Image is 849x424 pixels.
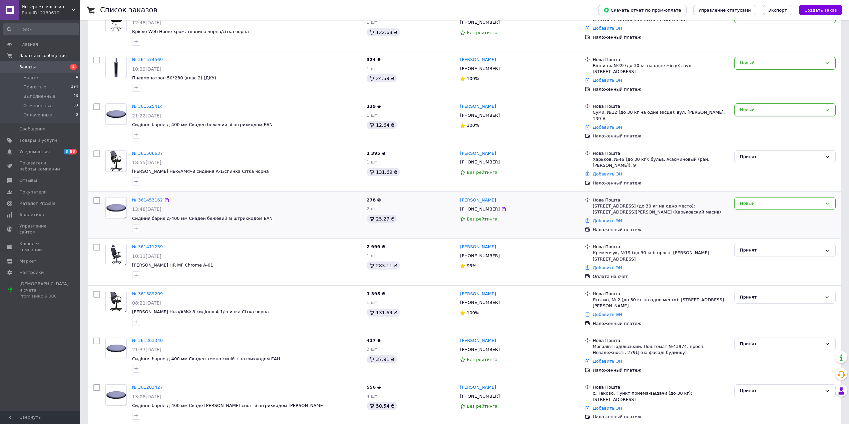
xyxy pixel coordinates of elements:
span: Без рейтинга [467,30,497,35]
span: Уведомления [19,149,50,155]
div: с. Теково, Пункт приема-выдачи (до 30 кг): [STREET_ADDRESS] [593,390,729,402]
a: Крісло Web Home хром, тканина чорна/сітка чорна [132,29,249,34]
span: Главная [19,41,38,47]
span: Сидіння барне д-400 мм Скаден бежевий зі штрихкодом EAN [132,216,273,221]
div: Наложенный платеж [593,34,729,40]
a: Сидіння барне д-400 мм Скаден темно-синій зі штрихкодом EAH [132,356,280,361]
span: 4 [70,64,77,70]
span: 08:21[DATE] [132,300,161,306]
div: 12.64 ₴ [367,121,397,129]
span: 100% [467,123,479,128]
a: № 361389209 [132,291,163,296]
span: Каталог ProSale [19,200,55,206]
span: 1 шт. [367,66,379,71]
div: Нова Пошта [593,291,729,297]
div: Ваш ID: 2139619 [22,10,80,16]
div: 37.91 ₴ [367,355,397,363]
h1: Список заказов [100,6,157,14]
img: Фото товару [106,244,126,265]
span: Экспорт [768,8,787,13]
span: 10:39[DATE] [132,66,161,72]
span: Интернет-магазин АMF "Art Metal Furniture" [22,4,72,10]
span: 1 шт. [367,300,379,305]
div: Нова Пошта [593,244,729,250]
a: № 361525414 [132,104,163,109]
div: [PHONE_NUMBER] [459,298,501,307]
span: [PERSON_NAME] Нью/АМФ-8 сидіння А-1/спинка Сітка чорна [132,309,269,314]
span: Управление сайтом [19,223,62,235]
span: Аналитика [19,212,44,218]
span: 417 ₴ [367,338,381,343]
span: 278 ₴ [367,197,381,202]
span: 33 [73,103,78,109]
a: Сидіння барне д-400 мм Скаде [PERSON_NAME] спот зі штрихкодом [PERSON_NAME] [132,403,325,408]
span: 8 [64,149,69,154]
img: Фото товару [106,151,126,171]
a: Фото товару [105,384,127,406]
input: Поиск [3,23,79,35]
a: Добавить ЭН [593,359,622,364]
div: 131.69 ₴ [367,309,400,317]
span: 53 [69,149,77,154]
span: 1 шт. [367,253,379,258]
span: Без рейтинга [467,357,497,362]
span: Товары и услуги [19,137,57,143]
span: 13:08[DATE] [132,394,161,399]
span: 21:37[DATE] [132,347,161,352]
a: Добавить ЭН [593,218,622,223]
span: 26 [73,93,78,99]
div: Принят [740,387,822,394]
span: Создать заказ [804,8,837,13]
div: 283.11 ₴ [367,262,400,270]
div: Наложенный платеж [593,86,729,92]
span: Заказы и сообщения [19,53,67,59]
div: Наложенный платеж [593,180,729,186]
span: 13:48[DATE] [132,206,161,212]
div: [PHONE_NUMBER] [459,111,501,120]
a: Фото товару [105,103,127,125]
div: Наложенный платеж [593,227,729,233]
a: [PERSON_NAME] [460,150,496,157]
div: 131.69 ₴ [367,168,400,176]
img: Фото товару [106,57,126,78]
a: [PERSON_NAME] HR MF Chrome А-01 [132,263,213,268]
a: [PERSON_NAME] [460,103,496,110]
div: Нова Пошта [593,338,729,344]
span: 100% [467,76,479,81]
span: 2 999 ₴ [367,244,385,249]
a: Фото товару [105,338,127,359]
span: 10:31[DATE] [132,254,161,259]
span: 556 ₴ [367,385,381,390]
div: Принят [740,247,822,254]
div: [PHONE_NUMBER] [459,345,501,354]
div: Принят [740,341,822,348]
span: Выполненные [23,93,55,99]
span: 1 шт. [367,159,379,164]
img: Фото товару [106,197,126,218]
div: Новый [740,106,822,113]
img: Фото товару [106,291,126,312]
span: 2 шт. [367,206,379,211]
div: [STREET_ADDRESS] (до 30 кг на одно место): [STREET_ADDRESS][PERSON_NAME] (Харьковский масив) [593,203,729,215]
div: [PHONE_NUMBER] [459,64,501,73]
span: 324 ₴ [367,57,381,62]
a: [PERSON_NAME] [460,244,496,250]
span: Без рейтинга [467,217,497,222]
div: Новый [740,60,822,67]
span: Отзывы [19,177,37,183]
span: 12:48[DATE] [132,20,161,25]
span: [PERSON_NAME] Нью/АМФ-8 сидіння А-1/спинка Сітка чорна [132,169,269,174]
a: Пневмопатрон 50*230 (клас 2) (ДКУ) [132,75,216,80]
div: Оплата на счет [593,274,729,280]
a: Создать заказ [792,7,842,12]
a: Сидіння барне д-400 мм Скаден бежевий зі штрихкодом EAN [132,122,273,127]
span: 95% [467,263,476,268]
span: Заказы [19,64,36,70]
a: Добавить ЭН [593,78,622,83]
div: Нова Пошта [593,384,729,390]
div: Могилів-Подільський, Поштомат №43974: просп. Незалежності, 279Д (на фасаді будинку) [593,344,729,356]
div: 24.59 ₴ [367,74,397,82]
